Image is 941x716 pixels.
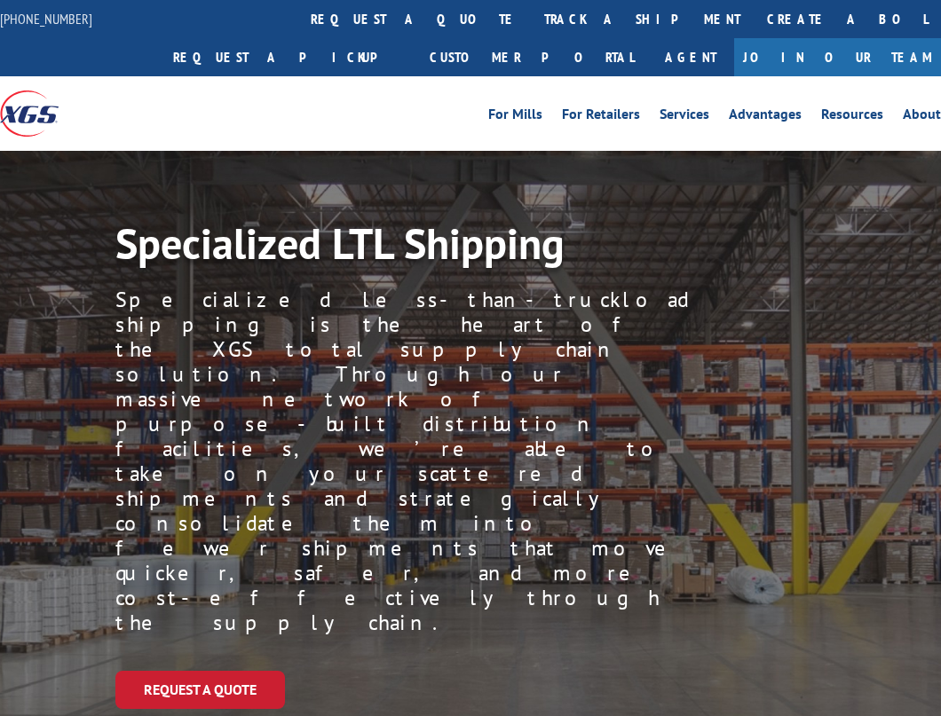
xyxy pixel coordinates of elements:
[903,107,941,127] a: About
[488,107,542,127] a: For Mills
[734,38,941,76] a: Join Our Team
[647,38,734,76] a: Agent
[115,671,285,709] a: Request a Quote
[115,287,701,635] p: Specialized less-than-truckload shipping is the heart of the XGS total supply chain solution. Thr...
[115,222,657,273] h1: Specialized LTL Shipping
[416,38,647,76] a: Customer Portal
[660,107,709,127] a: Services
[729,107,802,127] a: Advantages
[562,107,640,127] a: For Retailers
[160,38,416,76] a: Request a pickup
[821,107,883,127] a: Resources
